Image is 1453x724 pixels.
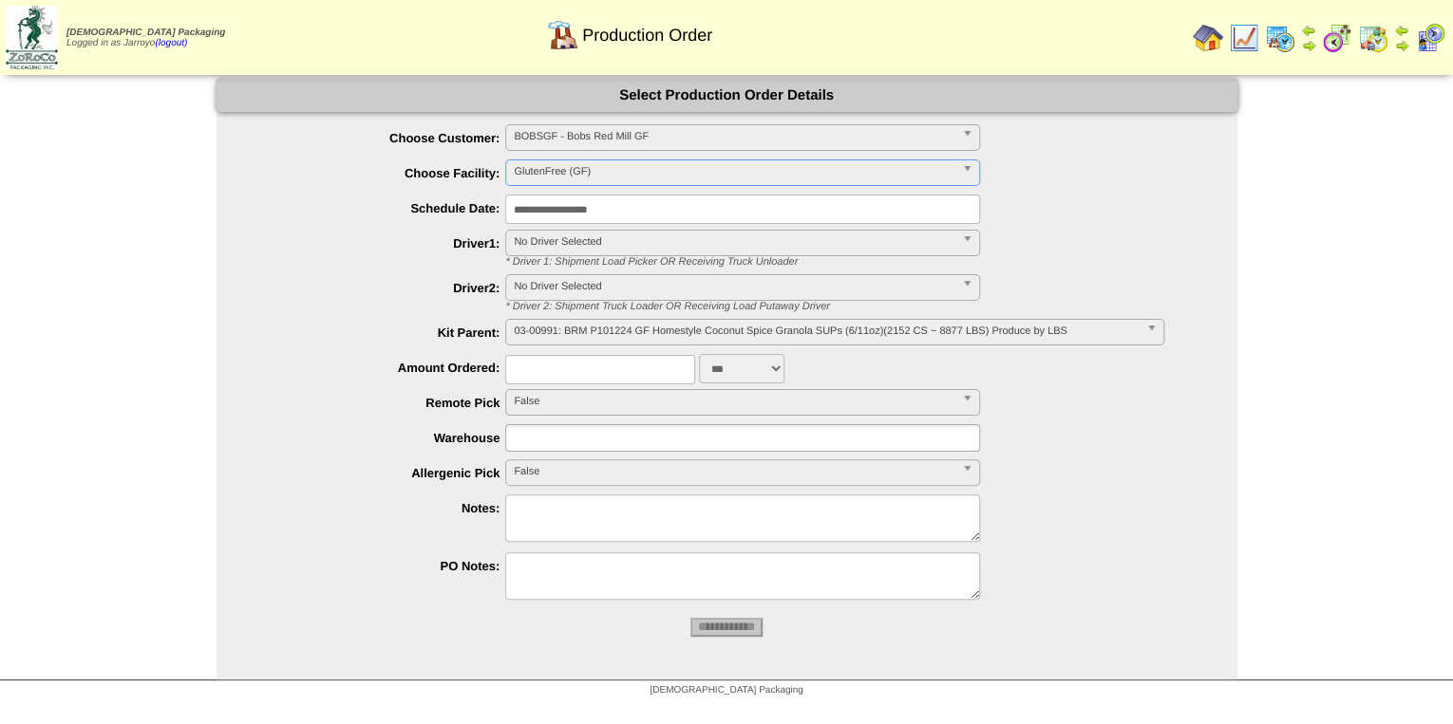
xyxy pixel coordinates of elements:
img: calendarprod.gif [1265,23,1295,53]
span: Production Order [582,26,712,46]
img: home.gif [1193,23,1223,53]
img: arrowleft.gif [1301,23,1316,38]
label: Remote Pick [255,396,506,410]
label: Choose Customer: [255,131,506,145]
div: Select Production Order Details [217,79,1237,112]
img: calendarblend.gif [1322,23,1352,53]
span: No Driver Selected [514,275,954,298]
span: GlutenFree (GF) [514,160,954,183]
label: PO Notes: [255,559,506,573]
label: Driver1: [255,236,506,251]
img: factory.gif [548,20,578,50]
span: [DEMOGRAPHIC_DATA] Packaging [66,28,225,38]
img: calendarinout.gif [1358,23,1388,53]
img: arrowright.gif [1394,38,1409,53]
label: Driver2: [255,281,506,295]
span: No Driver Selected [514,231,954,253]
span: 03-00991: BRM P101224 GF Homestyle Coconut Spice Granola SUPs (6/11oz)(2152 CS ~ 8877 LBS) Produc... [514,320,1138,343]
span: False [514,390,954,413]
label: Warehouse [255,431,506,445]
label: Allergenic Pick [255,466,506,480]
img: arrowleft.gif [1394,23,1409,38]
div: * Driver 2: Shipment Truck Loader OR Receiving Load Putaway Driver [492,301,1237,312]
img: arrowright.gif [1301,38,1316,53]
label: Kit Parent: [255,325,506,340]
span: False [514,460,954,483]
img: zoroco-logo-small.webp [6,6,58,69]
div: * Driver 1: Shipment Load Picker OR Receiving Truck Unloader [492,256,1237,268]
img: calendarcustomer.gif [1415,23,1445,53]
a: (logout) [155,38,187,48]
span: Logged in as Jarroyo [66,28,225,48]
img: line_graph.gif [1229,23,1259,53]
label: Amount Ordered: [255,361,506,375]
span: [DEMOGRAPHIC_DATA] Packaging [650,685,802,696]
label: Choose Facility: [255,166,506,180]
label: Notes: [255,501,506,515]
label: Schedule Date: [255,201,506,215]
span: BOBSGF - Bobs Red Mill GF [514,125,954,148]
